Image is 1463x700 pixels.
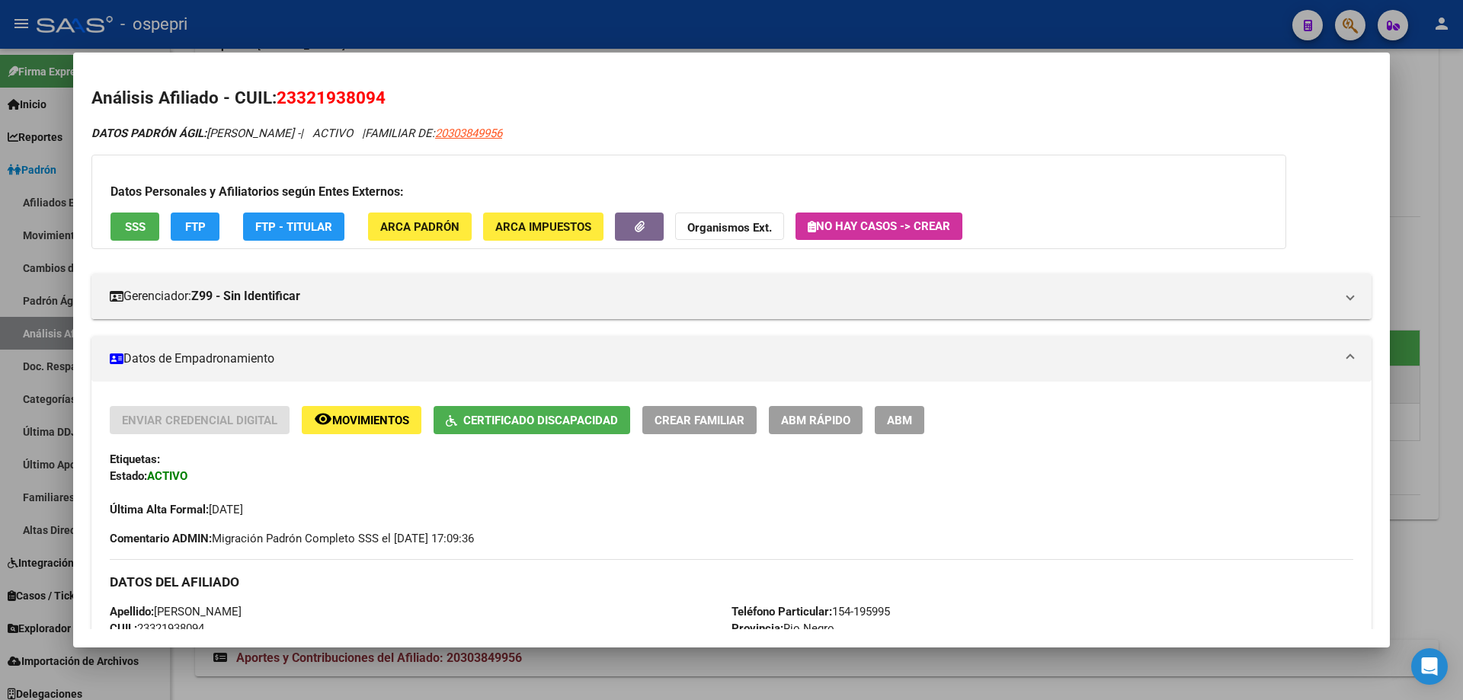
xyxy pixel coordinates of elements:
[642,406,757,434] button: Crear Familiar
[434,406,630,434] button: Certificado Discapacidad
[125,220,146,234] span: SSS
[243,213,344,241] button: FTP - Titular
[731,622,834,635] span: Rio Negro
[110,503,243,516] span: [DATE]
[887,414,912,427] span: ABM
[769,406,863,434] button: ABM Rápido
[191,287,300,305] strong: Z99 - Sin Identificar
[483,213,603,241] button: ARCA Impuestos
[380,220,459,234] span: ARCA Padrón
[255,220,332,234] span: FTP - Titular
[808,219,950,233] span: No hay casos -> Crear
[314,410,332,428] mat-icon: remove_red_eye
[91,85,1372,111] h2: Análisis Afiliado - CUIL:
[687,221,772,235] strong: Organismos Ext.
[110,452,160,466] strong: Etiquetas:
[365,126,502,140] span: FAMILIAR DE:
[731,605,890,618] span: 154-195995
[875,406,924,434] button: ABM
[463,414,618,427] span: Certificado Discapacidad
[731,622,783,635] strong: Provincia:
[110,183,1267,201] h3: Datos Personales y Afiliatorios según Entes Externos:
[91,126,300,140] span: [PERSON_NAME] -
[302,406,421,434] button: Movimientos
[110,574,1353,590] h3: DATOS DEL AFILIADO
[110,532,212,545] strong: Comentario ADMIN:
[91,126,206,140] strong: DATOS PADRÓN ÁGIL:
[277,88,386,107] span: 23321938094
[91,273,1372,319] mat-expansion-panel-header: Gerenciador:Z99 - Sin Identificar
[110,287,1335,305] mat-panel-title: Gerenciador:
[110,622,137,635] strong: CUIL:
[796,213,962,240] button: No hay casos -> Crear
[91,336,1372,382] mat-expansion-panel-header: Datos de Empadronamiento
[110,469,147,483] strong: Estado:
[781,414,850,427] span: ABM Rápido
[368,213,472,241] button: ARCA Padrón
[110,406,290,434] button: Enviar Credencial Digital
[731,605,832,618] strong: Teléfono Particular:
[1411,648,1448,685] div: Open Intercom Messenger
[435,126,502,140] span: 20303849956
[332,414,409,427] span: Movimientos
[147,469,187,483] strong: ACTIVO
[91,126,502,140] i: | ACTIVO |
[110,530,474,547] span: Migración Padrón Completo SSS el [DATE] 17:09:36
[110,605,154,618] strong: Apellido:
[122,414,277,427] span: Enviar Credencial Digital
[110,350,1335,368] mat-panel-title: Datos de Empadronamiento
[185,220,206,234] span: FTP
[655,414,744,427] span: Crear Familiar
[171,213,219,241] button: FTP
[110,622,204,635] span: 23321938094
[110,605,242,618] span: [PERSON_NAME]
[675,213,784,241] button: Organismos Ext.
[110,503,209,516] strong: Última Alta Formal:
[110,213,159,241] button: SSS
[495,220,591,234] span: ARCA Impuestos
